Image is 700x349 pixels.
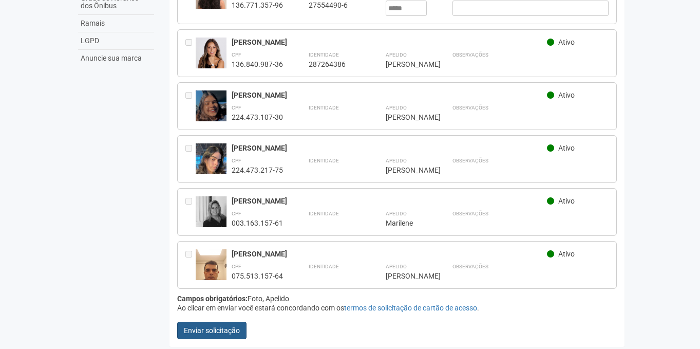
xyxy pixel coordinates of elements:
div: Entre em contato com a Aministração para solicitar o cancelamento ou 2a via [185,38,196,69]
strong: Identidade [309,52,339,58]
strong: Apelido [386,52,407,58]
a: termos de solicitação de cartão de acesso [344,304,477,312]
div: [PERSON_NAME] [232,196,547,206]
div: [PERSON_NAME] [386,271,427,281]
div: [PERSON_NAME] [386,166,427,175]
span: Ativo [558,91,575,99]
div: Entre em contato com a Aministração para solicitar o cancelamento ou 2a via [185,90,196,122]
strong: Identidade [309,211,339,216]
strong: Observações [452,158,488,163]
strong: Campos obrigatórios: [177,295,248,303]
img: user.jpg [196,143,226,176]
div: 136.771.357-96 [232,1,283,10]
div: 224.473.217-75 [232,166,283,175]
div: 003.163.157-61 [232,218,283,228]
img: user.jpg [196,90,226,123]
div: 224.473.107-30 [232,113,283,122]
strong: CPF [232,264,241,269]
img: user.jpg [196,38,226,84]
strong: CPF [232,158,241,163]
span: Ativo [558,197,575,205]
div: Foto, Apelido [177,294,617,303]
img: user.jpg [196,196,226,233]
strong: Apelido [386,105,407,111]
strong: Identidade [309,264,339,269]
span: Ativo [558,250,575,258]
div: [PERSON_NAME] [386,113,427,122]
div: Entre em contato com a Aministração para solicitar o cancelamento ou 2a via [185,249,196,281]
strong: Observações [452,211,488,216]
strong: Identidade [309,158,339,163]
div: [PERSON_NAME] [232,90,547,100]
strong: CPF [232,52,241,58]
div: [PERSON_NAME] [232,249,547,259]
div: Ao clicar em enviar você estará concordando com os . [177,303,617,313]
div: 287264386 [309,60,360,69]
div: 075.513.157-64 [232,271,283,281]
div: Entre em contato com a Aministração para solicitar o cancelamento ou 2a via [185,196,196,228]
div: [PERSON_NAME] [232,38,547,47]
strong: Apelido [386,264,407,269]
div: [PERSON_NAME] [386,60,427,69]
div: [PERSON_NAME] [232,143,547,153]
a: Ramais [78,15,154,32]
strong: CPF [232,105,241,111]
strong: Identidade [309,105,339,111]
strong: Apelido [386,158,407,163]
strong: Observações [452,52,488,58]
a: Anuncie sua marca [78,50,154,67]
span: Ativo [558,38,575,46]
img: user.jpg [196,249,226,304]
div: 27554490-6 [309,1,360,10]
div: 136.840.987-36 [232,60,283,69]
div: Marilene [386,218,427,228]
strong: Observações [452,264,488,269]
span: Ativo [558,144,575,152]
button: Enviar solicitação [177,322,247,339]
strong: CPF [232,211,241,216]
strong: Apelido [386,211,407,216]
div: Entre em contato com a Aministração para solicitar o cancelamento ou 2a via [185,143,196,175]
a: LGPD [78,32,154,50]
strong: Observações [452,105,488,111]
